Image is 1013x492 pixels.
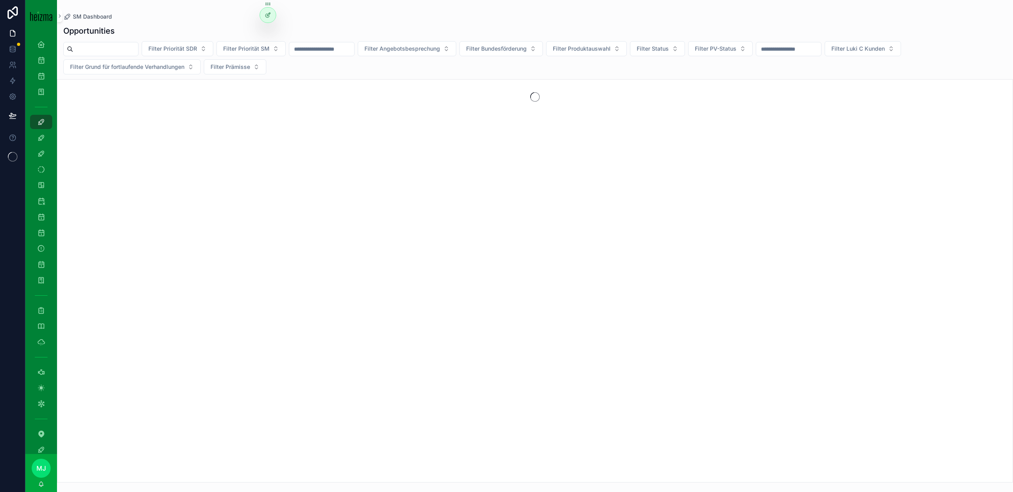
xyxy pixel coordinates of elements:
[36,464,46,473] span: MJ
[70,63,184,71] span: Filter Grund für fortlaufende Verhandlungen
[553,45,611,53] span: Filter Produktauswahl
[630,41,685,56] button: Select Button
[358,41,456,56] button: Select Button
[63,59,201,74] button: Select Button
[63,13,112,21] a: SM Dashboard
[142,41,213,56] button: Select Button
[546,41,627,56] button: Select Button
[148,45,197,53] span: Filter Priorität SDR
[63,25,115,36] h1: Opportunities
[459,41,543,56] button: Select Button
[637,45,669,53] span: Filter Status
[73,13,112,21] span: SM Dashboard
[831,45,885,53] span: Filter Luki C Kunden
[211,63,250,71] span: Filter Prämisse
[364,45,440,53] span: Filter Angebotsbesprechung
[695,45,736,53] span: Filter PV-Status
[25,32,57,454] div: scrollable content
[825,41,901,56] button: Select Button
[466,45,527,53] span: Filter Bundesförderung
[216,41,286,56] button: Select Button
[30,11,52,21] img: App logo
[223,45,269,53] span: Filter Priorität SM
[204,59,266,74] button: Select Button
[688,41,753,56] button: Select Button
